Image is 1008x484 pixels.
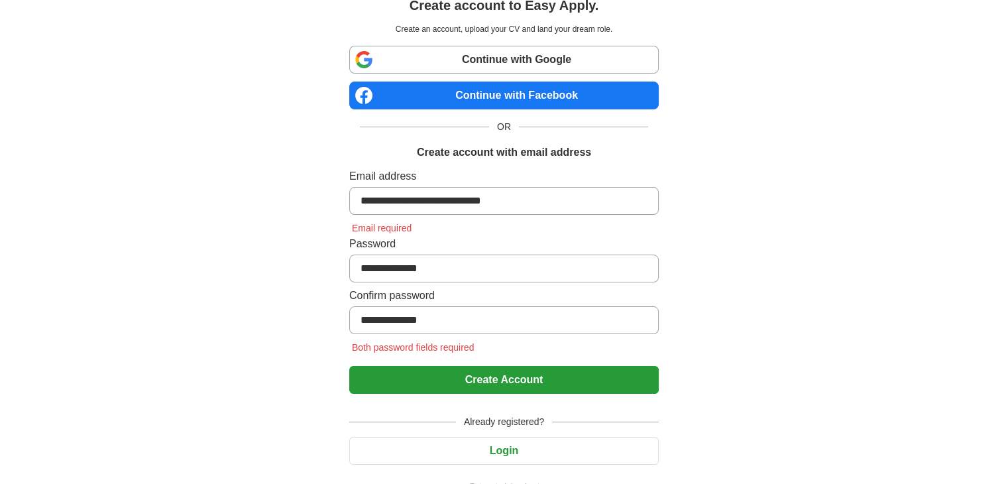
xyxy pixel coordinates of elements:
[349,46,659,74] a: Continue with Google
[349,168,659,184] label: Email address
[489,120,519,134] span: OR
[349,437,659,465] button: Login
[352,23,656,35] p: Create an account, upload your CV and land your dream role.
[417,145,591,160] h1: Create account with email address
[456,415,552,429] span: Already registered?
[349,288,659,304] label: Confirm password
[349,366,659,394] button: Create Account
[349,82,659,109] a: Continue with Facebook
[349,445,659,456] a: Login
[349,223,414,233] span: Email required
[349,342,476,353] span: Both password fields required
[349,236,659,252] label: Password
